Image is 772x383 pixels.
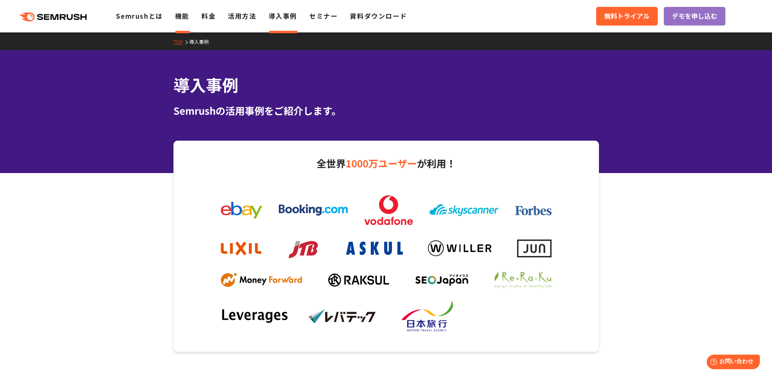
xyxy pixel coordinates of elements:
span: 1000万ユーザー [346,156,417,170]
a: 導入事例 [189,38,215,45]
span: デモを申し込む [672,11,717,21]
img: willer [428,240,492,256]
img: jtb [287,237,321,260]
span: 無料トライアル [604,11,650,21]
a: 資料ダウンロード [350,11,407,21]
img: leverages [221,308,290,325]
img: mf [221,273,302,287]
img: lixil [221,242,261,255]
img: ReRaKu [494,272,551,288]
a: デモを申し込む [664,7,725,26]
img: booking [279,204,348,216]
p: 全世界 が利用！ [213,155,560,172]
img: seojapan [415,274,468,286]
img: nta [395,300,464,333]
a: セミナー [309,11,338,21]
a: 導入事例 [269,11,297,21]
img: vodafone [364,195,413,225]
a: 料金 [201,11,216,21]
a: 機能 [175,11,189,21]
a: 無料トライアル [596,7,658,26]
a: Semrushとは [116,11,163,21]
img: ebay [221,202,262,218]
h1: 導入事例 [173,73,599,97]
img: askul [346,242,403,255]
img: levtech [308,309,377,324]
img: forbes [515,206,552,216]
a: TOP [173,38,189,45]
img: raksul [328,274,389,287]
iframe: Help widget launcher [700,351,763,374]
img: dummy [482,308,551,325]
a: 活用方法 [228,11,256,21]
div: Semrushの活用事例をご紹介します。 [173,103,599,118]
img: skyscanner [430,204,498,216]
img: jun [517,240,552,257]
